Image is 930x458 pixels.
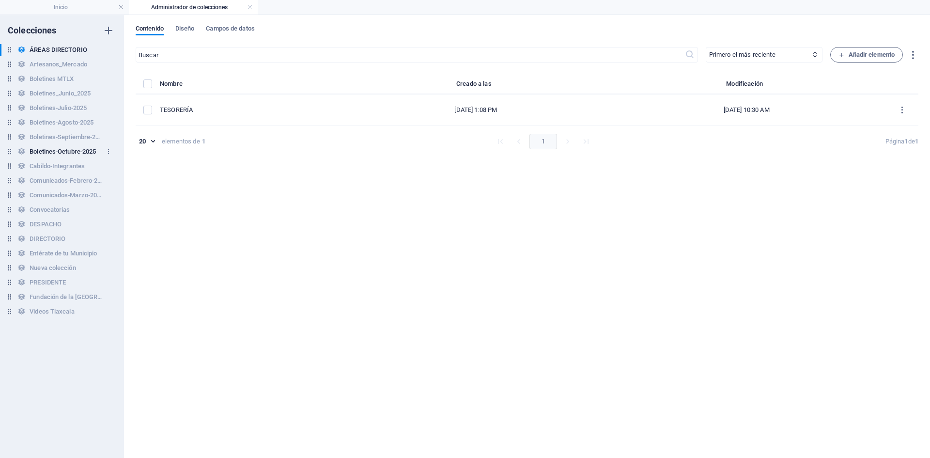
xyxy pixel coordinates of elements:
[202,137,205,146] strong: 1
[30,306,74,317] h6: Videos Tlaxcala
[607,78,886,95] th: Modificación
[175,23,195,36] span: Diseño
[491,134,595,149] nav: pagination navigation
[352,106,600,114] div: [DATE] 1:08 PM
[30,248,97,259] h6: Entérate de tu Municipio
[136,78,918,126] table: items list
[30,59,87,70] h6: Artesanos_Mercado
[30,73,74,85] h6: Boletines MTLX
[830,47,903,63] button: Añadir elemento
[30,277,66,288] h6: PRESIDENTE
[529,134,557,149] button: page 1
[136,23,164,36] span: Contenido
[30,102,87,114] h6: Boletines-Julio-2025
[30,117,93,128] h6: Boletines-Agosto-2025
[30,88,91,99] h6: Boletines_Junio_2025
[838,49,895,61] span: Añadir elemento
[103,25,114,36] i: Crear colección
[904,138,908,145] strong: 1
[30,146,96,158] h6: Boletines-Octubre-2025
[136,47,685,63] input: Buscar
[30,190,102,201] h6: Comunicados-Marzo-2025
[30,219,62,230] h6: DESPACHO
[162,137,200,146] div: elementos de
[8,25,57,36] h6: Colecciones
[30,131,102,143] h6: Boletines-Septiembre-2025
[615,106,878,114] div: [DATE] 10:30 AM
[30,160,85,172] h6: Cabildo-Integrantes
[136,137,158,146] div: 20
[885,137,918,146] div: Página de
[30,233,65,245] h6: DIRECTORIO
[915,138,918,145] strong: 1
[129,2,258,13] h4: Administrador de colecciones
[206,23,254,36] span: Campos de datos
[30,44,87,56] h6: ÁREAS DIRECTORIO
[160,78,344,95] th: Nombre
[30,204,70,216] h6: Convocatorias
[30,175,102,187] h6: Comunicados-Febrero-2025
[30,262,76,274] h6: Nueva colección
[30,291,102,303] h6: Fundación de la Ciudad de Tlaxcala
[344,78,607,95] th: Creado a las
[160,106,337,114] div: TESORERÍA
